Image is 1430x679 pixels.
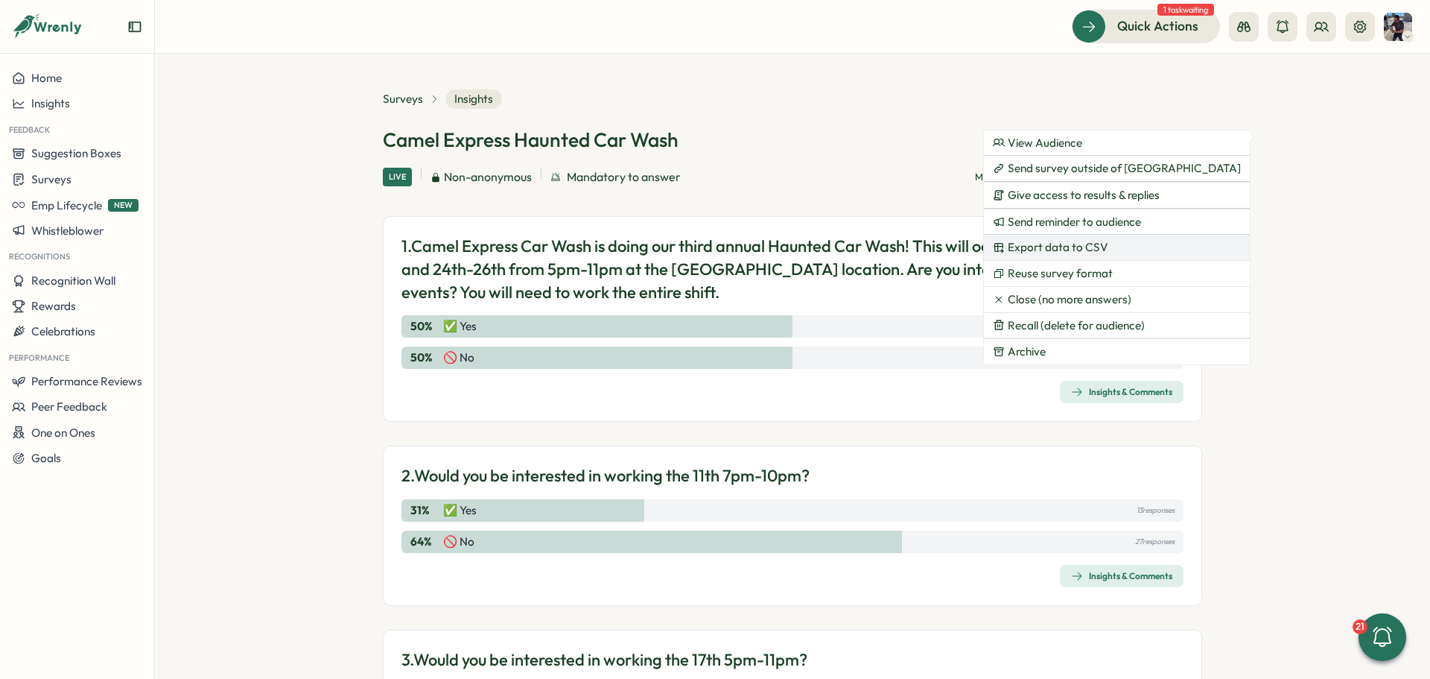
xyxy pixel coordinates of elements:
p: 1. Camel Express Car Wash is doing our third annual Haunted Car Wash! This will occur from [DATE]... [401,235,1183,303]
p: 27 responses [1135,534,1175,550]
button: Archive [984,339,1250,364]
span: Recognition Wall [31,274,115,288]
p: 31 % [410,502,440,519]
div: Insights & Comments [1071,570,1172,582]
span: Performance Reviews [31,374,142,388]
span: Close (no more answers) [1008,293,1131,306]
span: View Audience [1008,136,1082,150]
span: Emp Lifecycle [31,198,102,212]
div: Live [383,168,412,186]
span: Export data to CSV [1008,241,1108,254]
span: Goals [31,451,61,465]
button: Give access to results & replies [984,183,1250,208]
span: Quick Actions [1117,16,1198,36]
button: Insights & Comments [1060,565,1183,587]
span: Celebrations [31,324,95,338]
p: 3. Would you be interested in working the 17th 5pm-11pm? [401,648,807,672]
span: Recall (delete for audience) [1008,319,1145,332]
div: 21 [1353,619,1367,634]
button: Close (no more answers) [984,287,1250,312]
button: Insights & Comments [1060,381,1183,403]
span: Send reminder to audience [1008,215,1141,229]
p: 64 % [410,534,440,550]
span: Suggestion Boxes [31,146,121,160]
span: Insights [31,96,70,110]
span: Mandatory to answer [567,168,681,186]
span: Insights [445,89,502,109]
p: 🚫 No [443,534,474,550]
p: Managed by [975,171,1107,184]
button: Send survey outside of [GEOGRAPHIC_DATA] [984,156,1250,181]
img: Ehren Schleicher [1384,13,1412,41]
button: 21 [1358,613,1406,661]
button: Recall (delete for audience) [984,313,1250,338]
span: Surveys [31,172,71,186]
span: NEW [108,199,139,212]
button: View Audience [984,130,1250,156]
span: Send survey outside of [GEOGRAPHIC_DATA] [1008,162,1241,175]
p: 🚫 No [443,350,474,366]
p: 13 responses [1137,502,1175,519]
span: 1 task waiting [1157,4,1214,16]
button: Quick Actions [1072,10,1220,42]
button: Expand sidebar [127,19,142,34]
button: Reuse survey format [984,261,1250,286]
p: 2. Would you be interested in working the 11th 7pm-10pm? [401,464,810,487]
span: Archive [1008,345,1046,359]
a: Surveys [383,91,423,107]
span: Home [31,71,62,85]
p: 50 % [410,350,440,366]
p: ✅ Yes [443,318,477,335]
span: One on Ones [31,426,95,440]
span: Give access to results & replies [1008,189,1160,202]
p: 50 % [410,318,440,335]
span: Reuse survey format [1008,267,1113,280]
span: Non-anonymous [444,168,532,186]
span: Whistleblower [31,224,104,238]
div: Insights & Comments [1071,386,1172,398]
button: Send reminder to audience [984,209,1250,235]
span: Rewards [31,299,76,313]
p: ✅ Yes [443,502,477,519]
h1: Camel Express Haunted Car Wash [383,127,679,153]
span: Peer Feedback [31,399,107,414]
button: Export data to CSV [984,235,1250,260]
